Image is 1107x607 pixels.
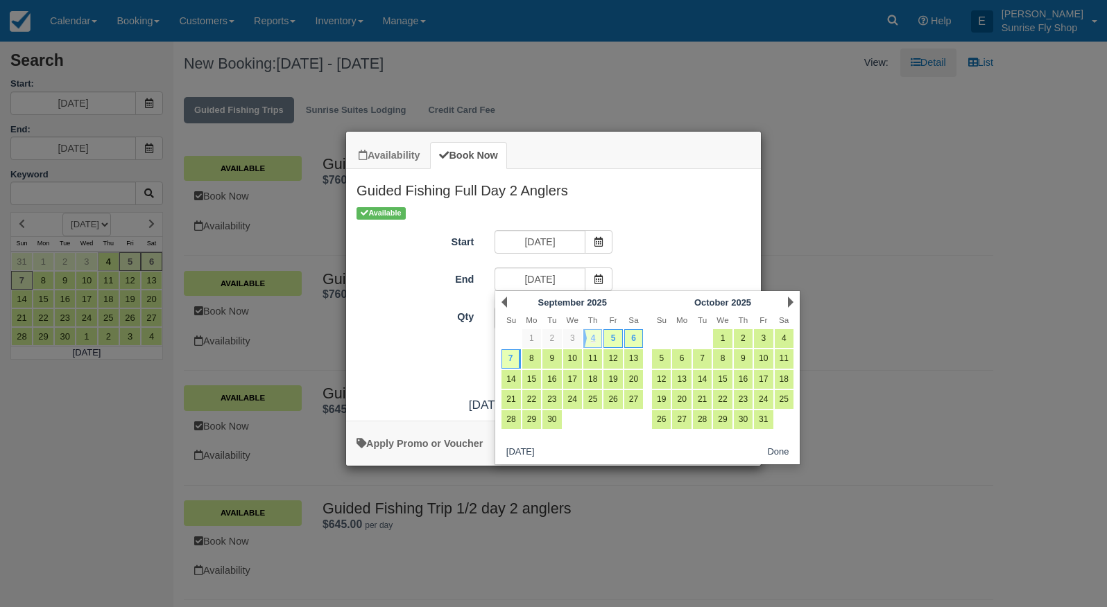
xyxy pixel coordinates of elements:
label: Qty [346,305,484,324]
a: 15 [713,370,732,389]
a: 19 [652,390,671,409]
a: 4 [583,329,602,348]
a: 17 [563,370,582,389]
a: 25 [775,390,793,409]
a: 29 [713,410,732,429]
a: 12 [603,349,622,368]
a: 27 [624,390,643,409]
a: 13 [624,349,643,368]
a: 7 [693,349,712,368]
span: Tuesday [698,315,707,324]
a: 8 [713,349,732,368]
span: Available [357,207,406,219]
a: 30 [734,410,753,429]
label: Start [346,230,484,249]
a: 28 [693,410,712,429]
a: 2 [734,329,753,348]
a: 29 [522,410,541,429]
h2: Guided Fishing Full Day 2 Anglers [346,169,761,205]
a: 15 [522,370,541,389]
span: October [694,297,729,308]
a: 21 [501,390,520,409]
span: Monday [676,315,687,324]
a: Prev [501,297,507,308]
a: 14 [501,370,520,389]
span: Tuesday [547,315,556,324]
a: 13 [672,370,691,389]
a: 2 [542,329,561,348]
a: 21 [693,390,712,409]
span: Saturday [628,315,638,324]
a: 28 [501,410,520,429]
span: September [538,297,585,308]
span: Friday [610,315,617,324]
span: Wednesday [716,315,728,324]
div: Item Modal [346,169,761,414]
span: Sunday [657,315,667,324]
a: 11 [583,349,602,368]
a: Apply Voucher [357,438,483,449]
a: 1 [522,329,541,348]
a: 3 [754,329,773,348]
a: 10 [563,349,582,368]
span: Friday [760,315,767,324]
a: Next [788,297,793,308]
span: 2025 [731,297,751,308]
a: Availability [350,142,429,169]
a: 18 [583,370,602,389]
a: 24 [754,390,773,409]
a: 23 [542,390,561,409]
a: 19 [603,370,622,389]
div: [DATE] - [DATE]: [346,396,761,414]
span: Thursday [739,315,748,324]
a: 22 [522,390,541,409]
a: 14 [693,370,712,389]
a: 24 [563,390,582,409]
a: 31 [754,410,773,429]
a: 12 [652,370,671,389]
a: 5 [652,349,671,368]
span: Monday [526,315,537,324]
a: 5 [603,329,622,348]
span: Saturday [779,315,789,324]
a: 16 [734,370,753,389]
a: 20 [672,390,691,409]
a: 27 [672,410,691,429]
a: 3 [563,329,582,348]
a: 11 [775,349,793,368]
a: 23 [734,390,753,409]
a: 4 [775,329,793,348]
a: 6 [672,349,691,368]
a: 22 [713,390,732,409]
span: Sunday [506,315,516,324]
a: 1 [713,329,732,348]
a: 17 [754,370,773,389]
a: 7 [501,349,520,368]
span: 2025 [587,297,607,308]
a: 26 [652,410,671,429]
a: 6 [624,329,643,348]
a: Book Now [430,142,506,169]
a: 18 [775,370,793,389]
a: 26 [603,390,622,409]
button: [DATE] [501,443,540,461]
a: 10 [754,349,773,368]
label: End [346,267,484,287]
a: 25 [583,390,602,409]
button: Done [762,443,795,461]
a: 8 [522,349,541,368]
span: Thursday [588,315,598,324]
a: 20 [624,370,643,389]
a: 16 [542,370,561,389]
span: Wednesday [567,315,578,324]
a: 30 [542,410,561,429]
a: 9 [734,349,753,368]
a: 9 [542,349,561,368]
